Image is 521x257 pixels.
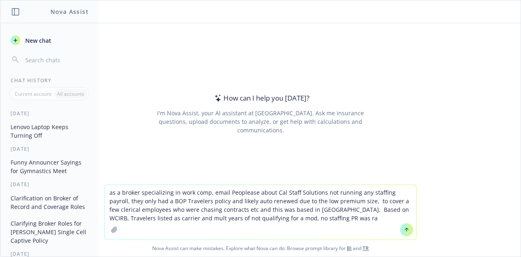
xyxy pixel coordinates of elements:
[146,109,375,134] div: I'm Nova Assist, your AI assistant at [GEOGRAPHIC_DATA]. Ask me insurance questions, upload docum...
[4,240,517,257] span: Nova Assist can make mistakes. Explore what Nova can do: Browse prompt library for and
[7,120,92,142] button: Lenovo Laptop Keeps Turning Off
[15,90,51,97] p: Current account
[24,54,88,66] input: Search chats
[7,156,92,178] button: Funny Announcer Sayings for Gymnastics Meet
[347,245,352,252] a: BI
[363,245,369,252] a: TR
[7,217,92,247] button: Clarifying Broker Roles for [PERSON_NAME] Single Cell Captive Policy
[1,145,98,152] div: [DATE]
[105,185,416,239] textarea: as a broker specializing in work comp, email Peoplease about Cal Staff Solutions not running any ...
[1,110,98,117] div: [DATE]
[57,90,84,97] p: All accounts
[50,7,89,16] h1: Nova Assist
[1,181,98,188] div: [DATE]
[24,36,51,45] span: New chat
[7,33,92,48] button: New chat
[7,191,92,213] button: Clarification on Broker of Record and Coverage Roles
[1,77,98,84] div: Chat History
[212,93,309,103] div: How can I help you [DATE]?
